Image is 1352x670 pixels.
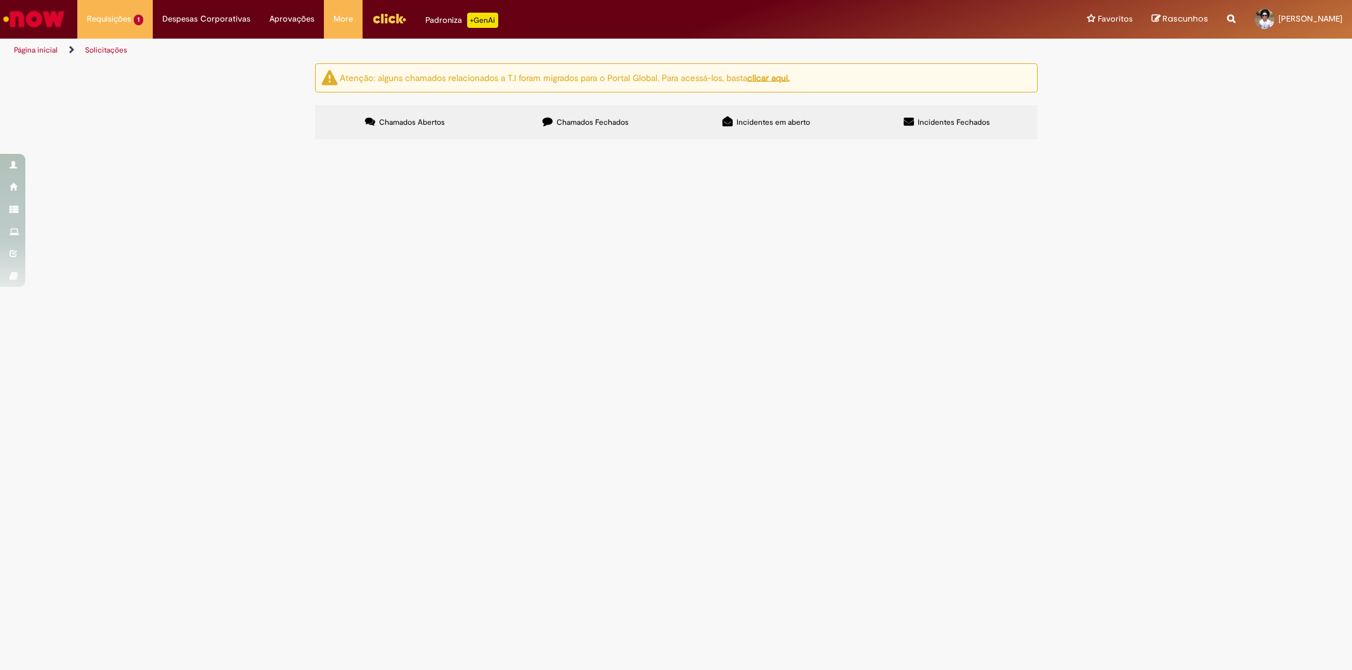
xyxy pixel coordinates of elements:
[87,13,131,25] span: Requisições
[14,45,58,55] a: Página inicial
[425,13,498,28] div: Padroniza
[10,39,892,62] ul: Trilhas de página
[162,13,250,25] span: Despesas Corporativas
[85,45,127,55] a: Solicitações
[1162,13,1208,25] span: Rascunhos
[333,13,353,25] span: More
[467,13,498,28] p: +GenAi
[737,117,810,127] span: Incidentes em aberto
[1152,13,1208,25] a: Rascunhos
[1278,13,1342,24] span: [PERSON_NAME]
[379,117,445,127] span: Chamados Abertos
[557,117,629,127] span: Chamados Fechados
[134,15,143,25] span: 1
[340,72,790,83] ng-bind-html: Atenção: alguns chamados relacionados a T.I foram migrados para o Portal Global. Para acessá-los,...
[1,6,67,32] img: ServiceNow
[918,117,990,127] span: Incidentes Fechados
[1098,13,1133,25] span: Favoritos
[269,13,314,25] span: Aprovações
[372,9,406,28] img: click_logo_yellow_360x200.png
[747,72,790,83] a: clicar aqui.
